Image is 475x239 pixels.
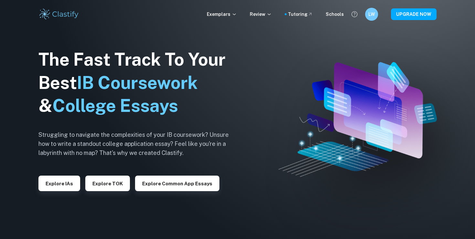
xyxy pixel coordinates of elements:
[77,72,198,93] span: IB Coursework
[38,176,80,191] button: Explore IAs
[38,130,239,158] h6: Struggling to navigate the complexities of your IB coursework? Unsure how to write a standout col...
[207,11,237,18] p: Exemplars
[288,11,313,18] a: Tutoring
[250,11,272,18] p: Review
[279,62,437,177] img: Clastify hero
[349,9,360,20] button: Help and Feedback
[326,11,344,18] a: Schools
[365,8,378,21] button: LW
[38,180,80,186] a: Explore IAs
[135,176,219,191] button: Explore Common App essays
[85,180,130,186] a: Explore TOK
[85,176,130,191] button: Explore TOK
[368,11,375,18] h6: LW
[391,8,437,20] button: UPGRADE NOW
[38,8,79,21] img: Clastify logo
[52,95,178,116] span: College Essays
[38,48,239,118] h1: The Fast Track To Your Best &
[135,180,219,186] a: Explore Common App essays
